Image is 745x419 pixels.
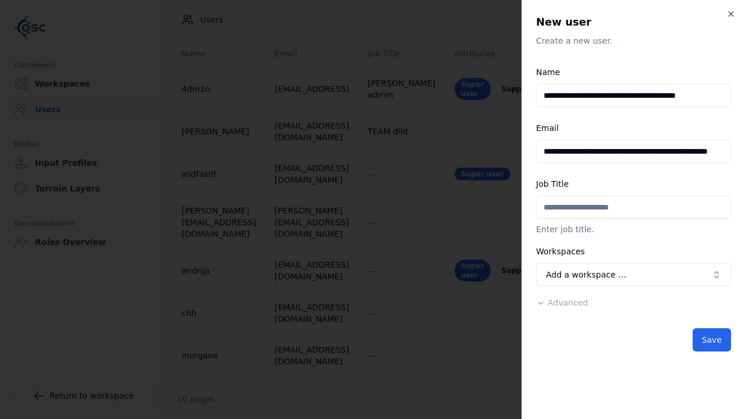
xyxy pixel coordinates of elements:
[693,328,731,351] button: Save
[546,269,626,280] span: Add a workspace …
[548,298,588,307] span: Advanced
[536,68,560,77] label: Name
[536,179,569,189] label: Job Title
[536,123,559,133] label: Email
[536,247,585,256] label: Workspaces
[536,35,731,47] p: Create a new user.
[536,297,588,308] button: Advanced
[536,223,731,235] p: Enter job title.
[536,14,731,30] h2: New user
